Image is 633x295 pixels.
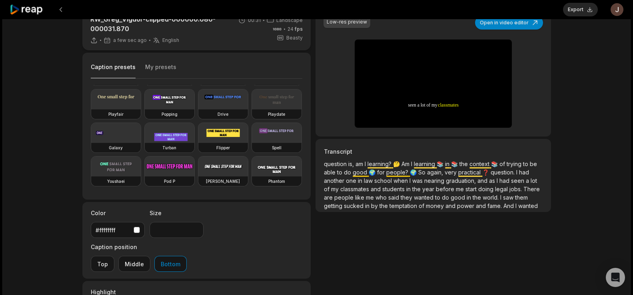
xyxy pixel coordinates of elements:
[324,160,348,167] span: question
[563,3,598,16] button: Export
[530,160,537,167] span: be
[355,194,366,201] span: like
[412,177,424,184] span: was
[487,202,503,209] span: fame.
[371,202,379,209] span: by
[406,186,412,192] span: in
[331,186,340,192] span: my
[475,16,543,30] button: Open in video editor
[96,226,130,234] div: #ffffffff
[467,194,473,201] span: in
[499,160,507,167] span: of
[327,18,367,26] div: Low-res preview
[379,202,389,209] span: the
[107,178,125,184] h3: Youshaei
[456,186,465,192] span: me
[446,177,477,184] span: graduation,
[477,177,489,184] span: and
[324,169,337,176] span: able
[483,194,500,201] span: world.
[388,194,401,201] span: said
[459,160,469,167] span: the
[442,194,451,201] span: do
[499,177,511,184] span: had
[324,194,334,201] span: are
[91,256,114,272] button: Top
[424,177,446,184] span: nearing
[324,160,542,210] p: 🤔 📚 📚 📚 🌍 🌍 ❓ 🧭
[503,194,515,201] span: saw
[393,177,409,184] span: when
[519,169,529,176] span: had
[495,186,509,192] span: legal
[365,160,367,167] span: I
[344,169,353,176] span: do
[272,145,282,151] h3: Spell
[91,209,145,217] label: Color
[445,169,458,176] span: very
[500,194,503,201] span: I
[216,145,230,151] h3: Flipper
[344,202,365,209] span: sucked
[268,178,285,184] h3: Phantom
[375,194,388,201] span: who
[108,111,124,117] h3: Playfair
[334,194,355,201] span: people
[435,194,442,201] span: to
[367,160,393,167] span: learning?
[162,145,176,151] h3: Turban
[401,194,414,201] span: they
[145,63,176,78] button: My presets
[162,111,178,117] h3: Popping
[497,177,499,184] span: I
[426,202,445,209] span: money
[154,256,187,272] button: Bottom
[324,186,331,192] span: of
[295,26,303,32] span: fps
[489,177,497,184] span: as
[353,169,369,176] span: good
[445,202,457,209] span: and
[531,177,537,184] span: lot
[422,186,436,192] span: year
[515,194,528,201] span: them
[436,186,456,192] span: before
[348,160,355,167] span: is,
[337,169,344,176] span: to
[523,186,540,192] span: There
[491,169,516,176] span: question.
[465,186,478,192] span: start
[515,202,518,209] span: I
[518,202,538,209] span: wanted
[371,186,382,192] span: and
[355,160,365,167] span: am
[516,169,519,176] span: I
[523,160,530,167] span: to
[478,186,495,192] span: doing
[389,202,419,209] span: temptation
[346,177,358,184] span: one
[288,26,303,33] span: 24
[419,202,426,209] span: of
[526,177,531,184] span: a
[377,169,386,176] span: for
[411,160,414,167] span: I
[364,177,374,184] span: law
[458,169,482,176] span: practical
[113,37,147,44] span: a few sec ago
[218,111,228,117] h3: Drive
[366,194,375,201] span: me
[162,37,179,44] span: English
[401,160,411,167] span: Am
[414,160,437,167] span: learning
[90,14,229,34] p: RW_Greg_Vigdor-clipped-000000.080-000031.870
[150,209,204,217] label: Size
[91,243,187,251] label: Caption position
[164,178,175,184] h3: Pod P
[374,177,393,184] span: school
[451,194,467,201] span: good
[324,147,542,156] h3: Transcript
[365,202,371,209] span: in
[340,186,371,192] span: classmates
[324,202,344,209] span: getting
